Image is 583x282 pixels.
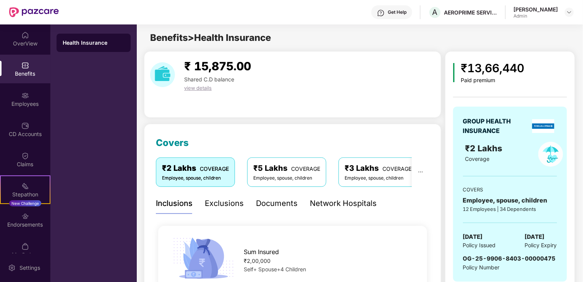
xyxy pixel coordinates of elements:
[463,117,530,136] div: GROUP HEALTH INSURANCE
[382,165,411,172] span: COVERAGE
[463,186,557,193] div: COVERS
[21,92,29,99] img: svg+xml;base64,PHN2ZyBpZD0iRW1wbG95ZWVzIiB4bWxucz0iaHR0cDovL3d3dy53My5vcmcvMjAwMC9zdmciIHdpZHRoPS...
[412,157,429,186] button: ellipsis
[463,232,483,241] span: [DATE]
[463,205,557,213] div: 12 Employees | 34 Dependents
[444,9,497,16] div: AEROPRIME SERVICES PRIVATE LIMITED
[345,175,411,182] div: Employee, spouse, children
[150,32,271,43] span: Benefits > Health Insurance
[461,59,524,77] div: ₹13,66,440
[291,165,320,172] span: COVERAGE
[205,198,244,209] div: Exclusions
[253,175,320,182] div: Employee, spouse, children
[461,77,524,84] div: Paid premium
[377,9,385,17] img: svg+xml;base64,PHN2ZyBpZD0iSGVscC0zMngzMiIgeG1sbnM9Imh0dHA6Ly93d3cudzMub3JnLzIwMDAvc3ZnIiB3aWR0aD...
[1,191,50,198] div: Stepathon
[253,162,320,174] div: ₹5 Lakhs
[463,264,500,271] span: Policy Number
[244,266,306,272] span: Self+ Spouse+4 Children
[532,119,554,133] img: insurerLogo
[200,165,229,172] span: COVERAGE
[150,62,175,87] img: download
[453,63,455,82] img: icon
[21,122,29,130] img: svg+xml;base64,PHN2ZyBpZD0iQ0RfQWNjb3VudHMiIGRhdGEtbmFtZT0iQ0QgQWNjb3VudHMiIHhtbG5zPSJodHRwOi8vd3...
[21,62,29,69] img: svg+xml;base64,PHN2ZyBpZD0iQmVuZWZpdHMiIHhtbG5zPSJodHRwOi8vd3d3LnczLm9yZy8yMDAwL3N2ZyIgd2lkdGg9Ij...
[310,198,377,209] div: Network Hospitals
[21,152,29,160] img: svg+xml;base64,PHN2ZyBpZD0iQ2xhaW0iIHhtbG5zPSJodHRwOi8vd3d3LnczLm9yZy8yMDAwL3N2ZyIgd2lkdGg9IjIwIi...
[162,162,229,174] div: ₹2 Lakhs
[63,39,125,47] div: Health Insurance
[566,9,572,15] img: svg+xml;base64,PHN2ZyBpZD0iRHJvcGRvd24tMzJ4MzIiIHhtbG5zPSJodHRwOi8vd3d3LnczLm9yZy8yMDAwL3N2ZyIgd2...
[465,156,489,162] span: Coverage
[525,232,545,241] span: [DATE]
[525,241,557,250] span: Policy Expiry
[17,264,42,272] div: Settings
[463,196,557,205] div: Employee, spouse, children
[8,264,16,272] img: svg+xml;base64,PHN2ZyBpZD0iU2V0dGluZy0yMHgyMCIgeG1sbnM9Imh0dHA6Ly93d3cudzMub3JnLzIwMDAvc3ZnIiB3aW...
[184,85,212,91] span: view details
[170,235,236,281] img: icon
[9,200,41,206] div: New Challenge
[156,198,193,209] div: Inclusions
[9,7,59,17] img: New Pazcare Logo
[432,8,438,17] span: A
[256,198,298,209] div: Documents
[21,182,29,190] img: svg+xml;base64,PHN2ZyB4bWxucz0iaHR0cDovL3d3dy53My5vcmcvMjAwMC9zdmciIHdpZHRoPSIyMSIgaGVpZ2h0PSIyMC...
[538,142,563,167] img: policyIcon
[162,175,229,182] div: Employee, spouse, children
[244,247,279,257] span: Sum Insured
[463,241,496,250] span: Policy Issued
[513,6,558,13] div: [PERSON_NAME]
[513,13,558,19] div: Admin
[465,143,505,153] span: ₹2 Lakhs
[463,255,556,262] span: OG-25-9906-8403-00000475
[184,76,234,83] span: Shared C.D balance
[345,162,411,174] div: ₹3 Lakhs
[156,137,189,148] span: Covers
[21,212,29,220] img: svg+xml;base64,PHN2ZyBpZD0iRW5kb3JzZW1lbnRzIiB4bWxucz0iaHR0cDovL3d3dy53My5vcmcvMjAwMC9zdmciIHdpZH...
[184,59,251,73] span: ₹ 15,875.00
[21,31,29,39] img: svg+xml;base64,PHN2ZyBpZD0iSG9tZSIgeG1sbnM9Imh0dHA6Ly93d3cudzMub3JnLzIwMDAvc3ZnIiB3aWR0aD0iMjAiIG...
[418,169,423,175] span: ellipsis
[244,257,415,265] div: ₹2,00,000
[21,243,29,250] img: svg+xml;base64,PHN2ZyBpZD0iTXlfT3JkZXJzIiBkYXRhLW5hbWU9Ik15IE9yZGVycyIgeG1sbnM9Imh0dHA6Ly93d3cudz...
[388,9,406,15] div: Get Help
